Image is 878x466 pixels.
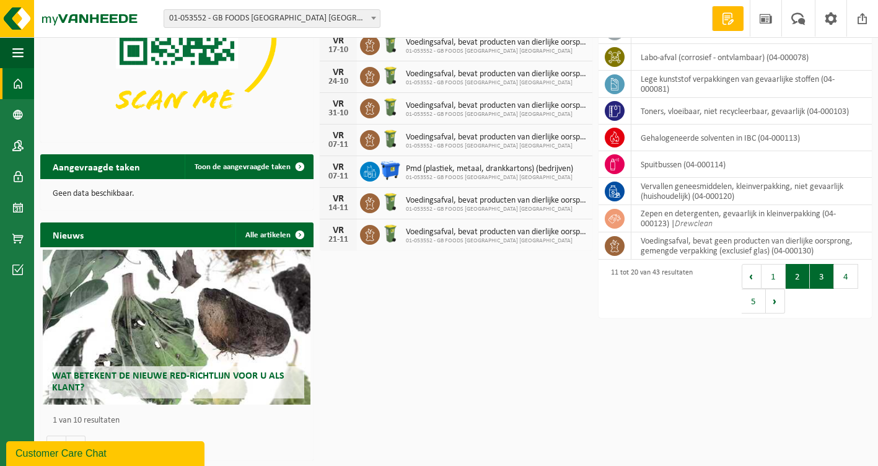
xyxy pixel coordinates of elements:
[406,38,587,48] span: Voedingsafval, bevat producten van dierlijke oorsprong, onverpakt, categorie 3
[631,71,872,98] td: lege kunststof verpakkingen van gevaarlijke stoffen (04-000081)
[53,416,307,425] p: 1 van 10 resultaten
[766,289,785,314] button: Next
[631,151,872,178] td: spuitbussen (04-000114)
[326,68,351,77] div: VR
[406,164,573,174] span: Pmd (plastiek, metaal, drankkartons) (bedrijven)
[164,9,380,28] span: 01-053552 - GB FOODS BELGIUM NV - PUURS-SINT-AMANDS
[326,99,351,109] div: VR
[380,65,401,86] img: WB-0140-HPE-GN-50
[675,219,713,229] i: Drewclean
[235,222,312,247] a: Alle artikelen
[786,264,810,289] button: 2
[406,111,587,118] span: 01-053552 - GB FOODS [GEOGRAPHIC_DATA] [GEOGRAPHIC_DATA]
[326,77,351,86] div: 24-10
[40,222,96,247] h2: Nieuws
[326,46,351,55] div: 17-10
[631,232,872,260] td: voedingsafval, bevat geen producten van dierlijke oorsprong, gemengde verpakking (exclusief glas)...
[406,237,587,245] span: 01-053552 - GB FOODS [GEOGRAPHIC_DATA] [GEOGRAPHIC_DATA]
[326,226,351,235] div: VR
[605,263,693,315] div: 11 tot 20 van 43 resultaten
[406,206,587,213] span: 01-053552 - GB FOODS [GEOGRAPHIC_DATA] [GEOGRAPHIC_DATA]
[406,227,587,237] span: Voedingsafval, bevat producten van dierlijke oorsprong, onverpakt, categorie 3
[185,154,312,179] a: Toon de aangevraagde taken
[326,194,351,204] div: VR
[742,289,766,314] button: 5
[406,143,587,150] span: 01-053552 - GB FOODS [GEOGRAPHIC_DATA] [GEOGRAPHIC_DATA]
[631,205,872,232] td: zepen en detergenten, gevaarlijk in kleinverpakking (04-000123) |
[6,439,207,466] iframe: chat widget
[326,235,351,244] div: 21-11
[40,154,152,178] h2: Aangevraagde taken
[834,264,858,289] button: 4
[406,48,587,55] span: 01-053552 - GB FOODS [GEOGRAPHIC_DATA] [GEOGRAPHIC_DATA]
[406,174,573,182] span: 01-053552 - GB FOODS [GEOGRAPHIC_DATA] [GEOGRAPHIC_DATA]
[380,223,401,244] img: WB-0140-HPE-GN-50
[631,98,872,125] td: toners, vloeibaar, niet recycleerbaar, gevaarlijk (04-000103)
[164,10,380,27] span: 01-053552 - GB FOODS BELGIUM NV - PUURS-SINT-AMANDS
[326,172,351,181] div: 07-11
[406,133,587,143] span: Voedingsafval, bevat producten van dierlijke oorsprong, onverpakt, categorie 3
[742,264,762,289] button: Previous
[52,371,284,393] span: Wat betekent de nieuwe RED-richtlijn voor u als klant?
[762,264,786,289] button: 1
[326,36,351,46] div: VR
[380,191,401,213] img: WB-0140-HPE-GN-50
[631,44,872,71] td: labo-afval (corrosief - ontvlambaar) (04-000078)
[631,178,872,205] td: vervallen geneesmiddelen, kleinverpakking, niet gevaarlijk (huishoudelijk) (04-000120)
[380,160,401,181] img: WB-1100-HPE-BE-01
[326,109,351,118] div: 31-10
[66,436,86,460] button: Volgende
[53,190,301,198] p: Geen data beschikbaar.
[380,33,401,55] img: WB-0140-HPE-GN-50
[406,79,587,87] span: 01-053552 - GB FOODS [GEOGRAPHIC_DATA] [GEOGRAPHIC_DATA]
[406,196,587,206] span: Voedingsafval, bevat producten van dierlijke oorsprong, onverpakt, categorie 3
[195,163,291,171] span: Toon de aangevraagde taken
[46,436,66,460] button: Vorige
[810,264,834,289] button: 3
[326,141,351,149] div: 07-11
[326,204,351,213] div: 14-11
[631,125,872,151] td: gehalogeneerde solventen in IBC (04-000113)
[326,162,351,172] div: VR
[380,97,401,118] img: WB-0140-HPE-GN-50
[326,131,351,141] div: VR
[406,69,587,79] span: Voedingsafval, bevat producten van dierlijke oorsprong, onverpakt, categorie 3
[43,250,310,405] a: Wat betekent de nieuwe RED-richtlijn voor u als klant?
[406,101,587,111] span: Voedingsafval, bevat producten van dierlijke oorsprong, onverpakt, categorie 3
[380,128,401,149] img: WB-0140-HPE-GN-50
